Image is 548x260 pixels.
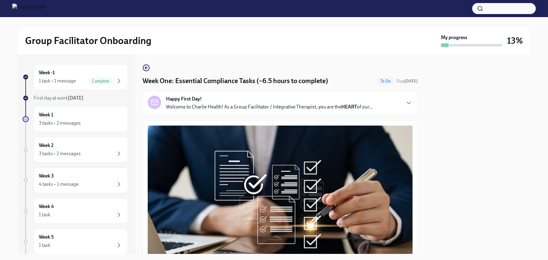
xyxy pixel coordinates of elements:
a: Week 34 tasks • 1 message [23,167,128,193]
span: August 25th, 2025 07:00 [397,78,418,84]
a: Week 41 task [23,198,128,224]
div: 1 task [39,242,50,249]
strong: My progress [441,34,467,41]
h6: Week 3 [39,173,54,179]
a: Week 13 tasks • 2 messages [23,106,128,132]
span: First day at work [34,95,83,101]
h6: Week -1 [39,69,55,76]
strong: HEART [341,104,357,110]
span: Due [397,79,418,84]
div: 3 tasks • 2 messages [39,150,81,157]
strong: [DATE] [404,79,418,84]
span: Complete [88,79,113,83]
p: Welcome to Charlie Health! As a Group Facilitator / Integrative Therapist, you are the of our... [166,104,373,110]
a: Week 51 task [23,229,128,254]
h4: Week One: Essential Compliance Tasks (~6.5 hours to complete) [143,76,328,86]
div: 1 task [39,211,50,218]
div: 1 task • 1 message [39,78,76,84]
a: First day at work[DATE] [23,95,128,101]
a: Week -11 task • 1 messageComplete [23,64,128,90]
h3: 13% [507,35,523,46]
div: 3 tasks • 2 messages [39,120,81,126]
h2: Group Facilitator Onboarding [25,35,151,47]
strong: [DATE] [68,95,83,101]
a: Week 23 tasks • 2 messages [23,137,128,163]
strong: Happy First Day! [166,96,202,102]
img: CharlieHealth [12,4,46,13]
div: 4 tasks • 1 message [39,181,79,188]
h6: Week 2 [39,142,54,149]
h6: Week 5 [39,234,54,240]
span: To Do [377,79,394,83]
h6: Week 4 [39,203,54,210]
h6: Week 1 [39,112,53,118]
